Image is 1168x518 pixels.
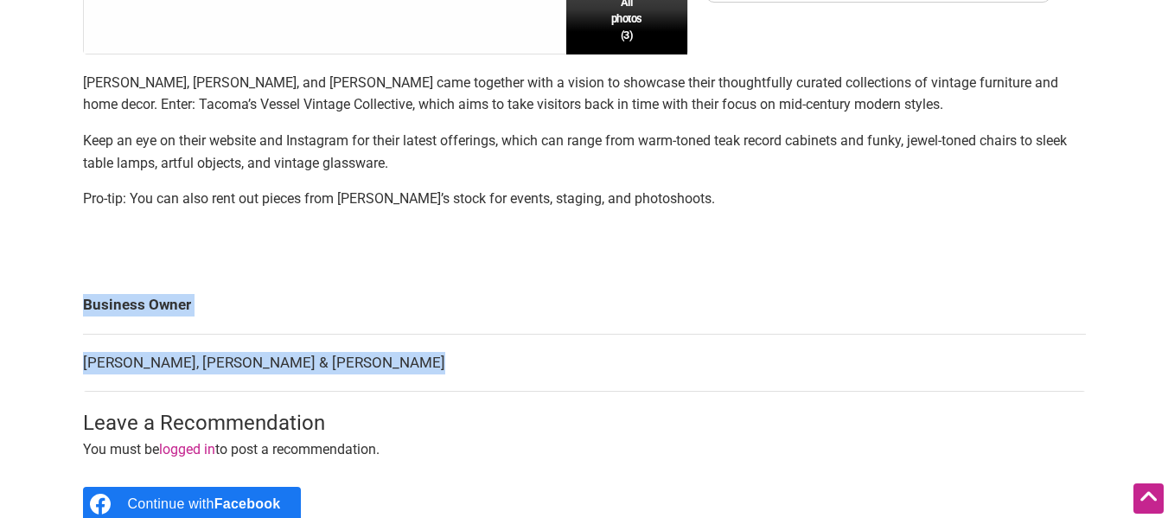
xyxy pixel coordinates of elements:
p: [PERSON_NAME], [PERSON_NAME], and [PERSON_NAME] came together with a vision to showcase their tho... [83,72,1086,116]
div: Scroll Back to Top [1133,483,1164,514]
p: Keep an eye on their website and Instagram for their latest offerings, which can range from warm-... [83,130,1086,174]
span: Upgrade [7,21,51,34]
p: Pro-tip: You can also rent out pieces from [PERSON_NAME]’s stock for events, staging, and photosh... [83,188,1086,210]
h3: Leave a Recommendation [83,409,1086,438]
p: You must be to post a recommendation. [83,438,1086,461]
a: logged in [159,441,215,457]
td: [PERSON_NAME], [PERSON_NAME] & [PERSON_NAME] [83,334,1086,392]
td: Business Owner [83,277,1086,334]
b: Facebook [214,496,281,511]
